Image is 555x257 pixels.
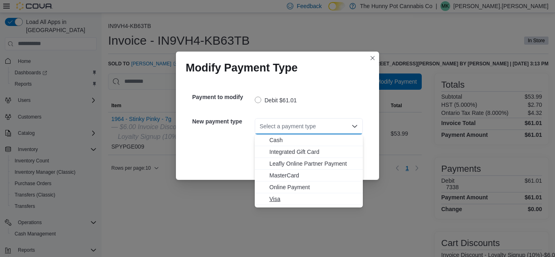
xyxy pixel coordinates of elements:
span: Visa [269,195,358,203]
button: Closes this modal window [368,53,377,63]
button: MasterCard [255,170,363,181]
h1: Modify Payment Type [186,61,298,74]
button: Visa [255,193,363,205]
h5: Payment to modify [192,89,253,105]
button: Close list of options [351,123,358,130]
span: Integrated Gift Card [269,148,358,156]
div: Choose from the following options [255,134,363,205]
input: Accessible screen reader label [260,121,260,131]
label: Debit $61.01 [255,95,297,105]
button: Online Payment [255,181,363,193]
h5: New payment type [192,113,253,130]
span: Online Payment [269,183,358,191]
button: Integrated Gift Card [255,146,363,158]
button: Cash [255,134,363,146]
span: Cash [269,136,358,144]
span: Leafly Online Partner Payment [269,160,358,168]
span: MasterCard [269,171,358,179]
button: Leafly Online Partner Payment [255,158,363,170]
